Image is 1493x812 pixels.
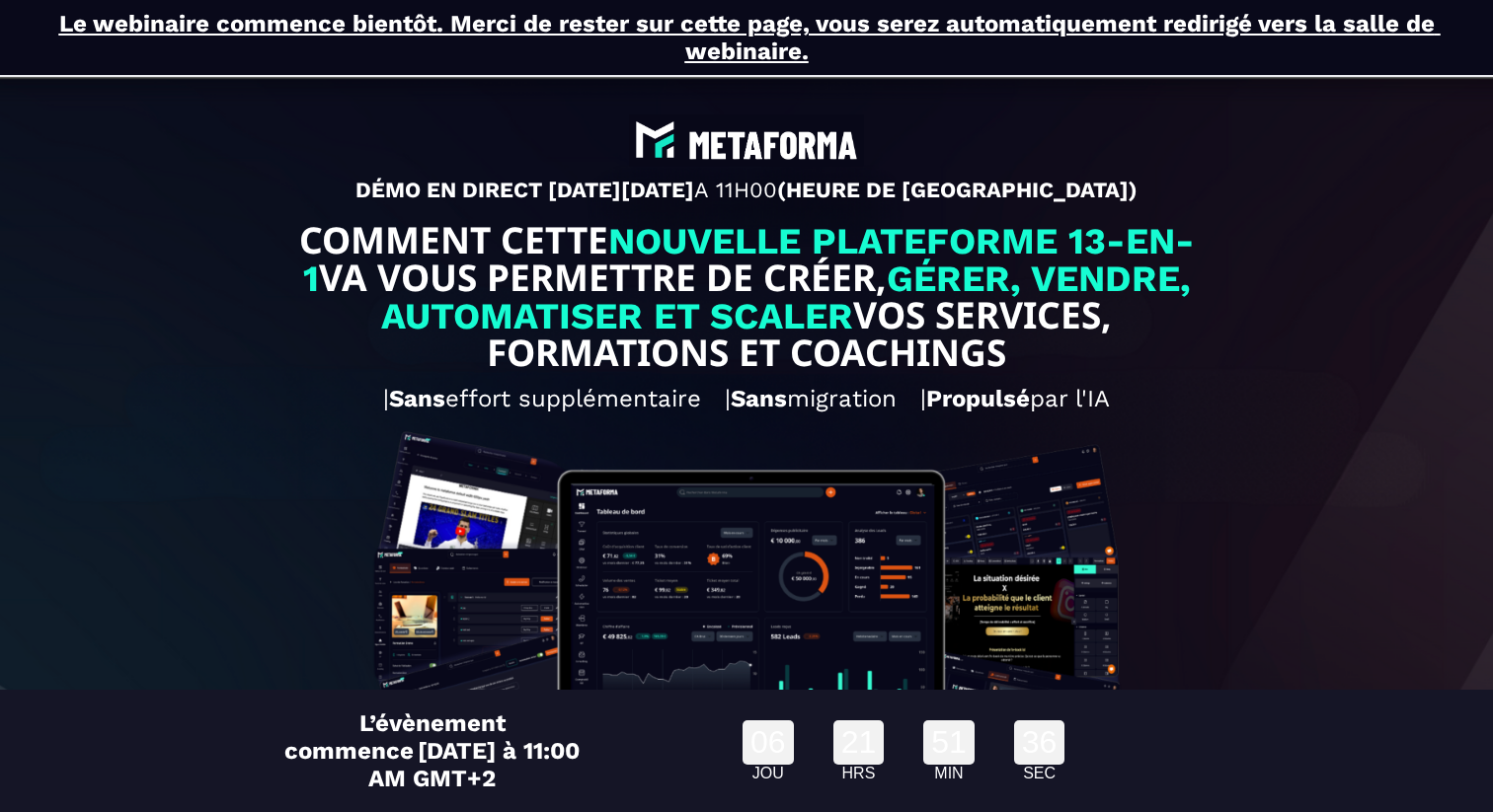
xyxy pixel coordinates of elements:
[833,765,885,782] div: HRS
[1014,765,1065,782] div: SEC
[923,765,975,782] div: MIN
[833,720,885,765] div: 21
[1014,720,1065,765] div: 36
[284,709,506,765] span: L’évènement commence
[731,385,787,412] b: Sans
[629,114,863,167] img: abe9e435164421cb06e33ef15842a39e_e5ef653356713f0d7dd3797ab850248d_Capture_d%E2%80%99e%CC%81cran_2...
[15,178,1478,202] p: DÉMO EN DIRECT [DATE][DATE] (HEURE DE [GEOGRAPHIC_DATA])
[381,258,1201,337] span: GÉRER, VENDRE, AUTOMATISER ET SCALER
[303,220,1195,300] span: NOUVELLE PLATEFORME 13-EN-1
[285,217,1208,375] text: COMMENT CETTE VA VOUS PERMETTRE DE CRÉER, VOS SERVICES, FORMATIONS ET COACHINGS
[59,10,1441,65] u: Le webinaire commence bientôt. Merci de rester sur cette page, vous serez automatiquement redirig...
[923,720,975,765] div: 51
[694,178,777,202] span: A 11H00
[743,720,794,765] div: 06
[926,385,1030,412] b: Propulsé
[743,765,794,782] div: JOU
[368,737,580,792] span: [DATE] à 11:00 AM GMT+2
[15,375,1478,422] h2: | effort supplémentaire | migration | par l'IA
[389,385,445,412] b: Sans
